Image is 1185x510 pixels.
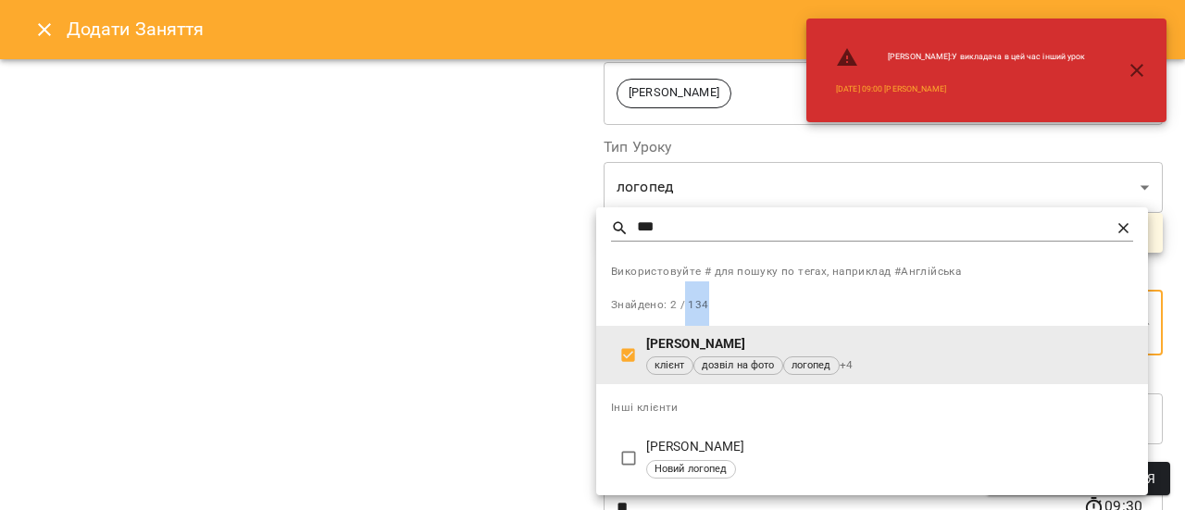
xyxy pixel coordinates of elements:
[647,358,692,374] span: клієнт
[646,438,1133,456] p: [PERSON_NAME]
[646,335,1133,354] p: [PERSON_NAME]
[694,358,782,374] span: дозвіл на фото
[647,462,735,478] span: Новий логопед
[611,401,679,414] span: Інші клієнти
[611,298,709,311] span: Знайдено: 2 / 134
[611,263,1133,281] span: Використовуйте # для пошуку по тегах, наприклад #Англійська
[840,356,854,375] span: + 4
[836,83,946,95] a: [DATE] 09:00 [PERSON_NAME]
[784,358,839,374] span: логопед
[821,39,1100,76] li: [PERSON_NAME] : У викладача в цей час інший урок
